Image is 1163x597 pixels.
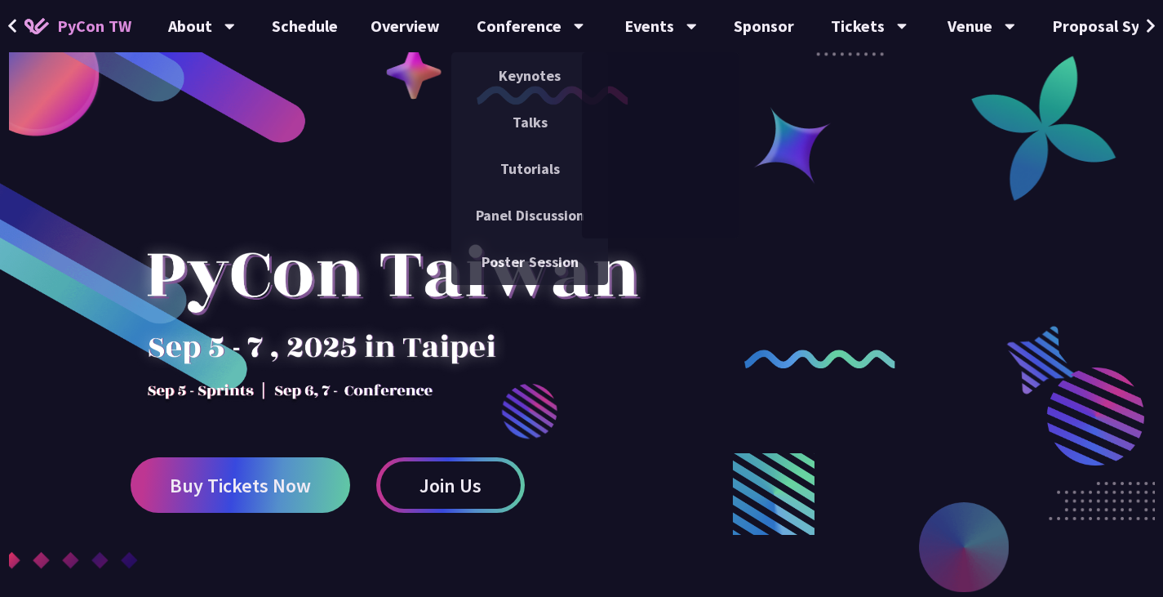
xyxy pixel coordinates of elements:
span: Join Us [419,475,482,496]
a: Join Us [376,457,525,513]
a: Tutorials [451,149,608,188]
a: PyCon TW [8,6,148,47]
img: curly-2.e802c9f.png [744,350,895,368]
a: Buy Tickets Now [131,457,350,513]
img: Home icon of PyCon TW 2025 [24,18,49,34]
a: Talks [451,103,608,141]
span: PyCon TW [57,14,131,38]
a: Keynotes [451,56,608,95]
span: Buy Tickets Now [170,475,311,496]
a: Panel Discussion [451,196,608,234]
a: Poster Session [451,243,608,281]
